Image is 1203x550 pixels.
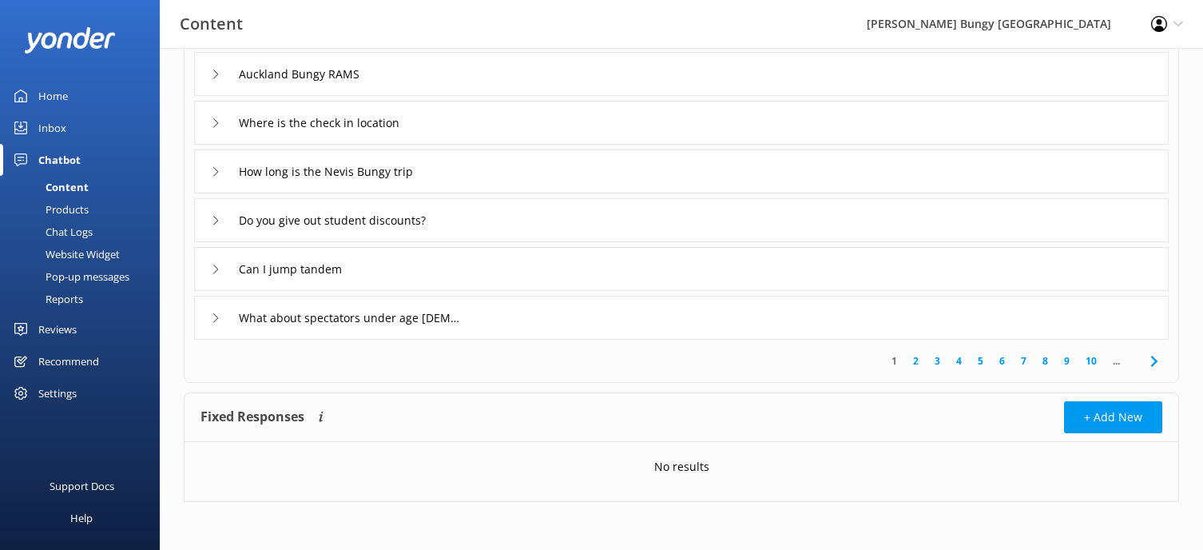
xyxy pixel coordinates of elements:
[1064,401,1162,433] button: + Add New
[38,377,77,409] div: Settings
[70,502,93,534] div: Help
[927,353,948,369] a: 3
[10,198,89,221] div: Products
[10,288,160,310] a: Reports
[10,288,83,310] div: Reports
[1013,353,1034,369] a: 7
[10,265,160,288] a: Pop-up messages
[38,144,81,176] div: Chatbot
[10,198,160,221] a: Products
[10,243,120,265] div: Website Widget
[654,458,709,476] p: No results
[10,243,160,265] a: Website Widget
[10,176,160,198] a: Content
[970,353,991,369] a: 5
[10,221,93,243] div: Chat Logs
[10,265,129,288] div: Pop-up messages
[991,353,1013,369] a: 6
[200,401,304,433] h4: Fixed Responses
[1078,353,1105,369] a: 10
[180,11,243,37] h3: Content
[1034,353,1056,369] a: 8
[38,313,77,345] div: Reviews
[24,27,116,54] img: yonder-white-logo.png
[50,470,114,502] div: Support Docs
[10,221,160,243] a: Chat Logs
[948,353,970,369] a: 4
[10,176,89,198] div: Content
[38,80,68,112] div: Home
[1056,353,1078,369] a: 9
[905,353,927,369] a: 2
[883,353,905,369] a: 1
[38,112,66,144] div: Inbox
[1105,353,1128,369] span: ...
[38,345,99,377] div: Recommend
